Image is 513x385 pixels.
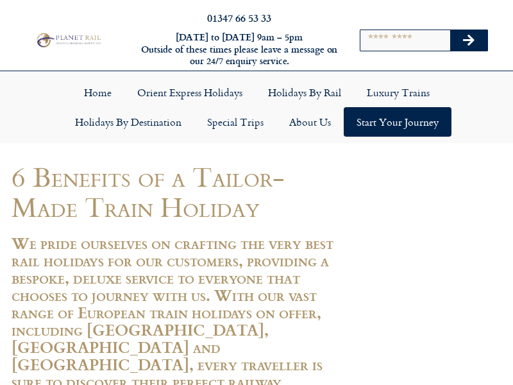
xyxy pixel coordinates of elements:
[6,78,507,137] nav: Menu
[344,107,451,137] a: Start your Journey
[71,78,124,107] a: Home
[194,107,276,137] a: Special Trips
[450,30,487,51] button: Search
[276,107,344,137] a: About Us
[124,78,255,107] a: Orient Express Holidays
[207,10,271,25] a: 01347 66 53 33
[140,31,339,67] h6: [DATE] to [DATE] 9am – 5pm Outside of these times please leave a message on our 24/7 enquiry serv...
[354,78,442,107] a: Luxury Trains
[255,78,354,107] a: Holidays by Rail
[62,107,194,137] a: Holidays by Destination
[12,162,335,223] h1: 6 Benefits of a Tailor-Made Train Holiday
[34,31,103,48] img: Planet Rail Train Holidays Logo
